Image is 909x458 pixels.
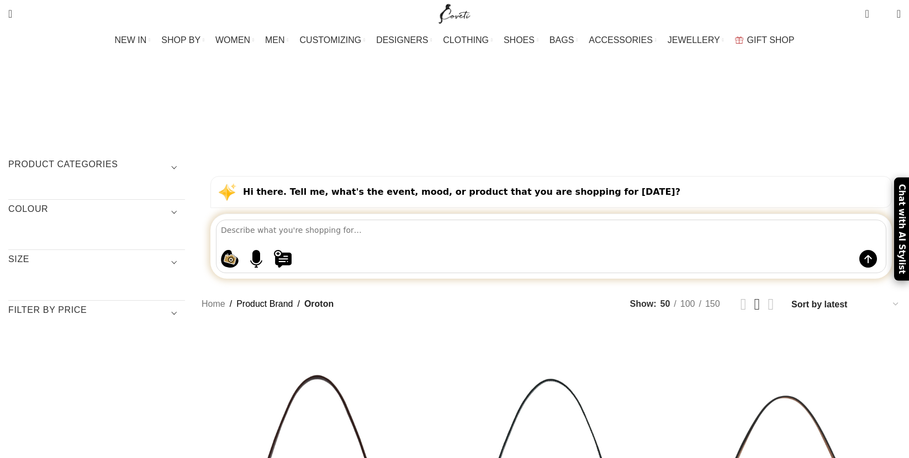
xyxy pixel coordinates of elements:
a: SHOP BY [161,29,204,51]
span: SHOP BY [161,35,200,45]
a: CUSTOMIZING [300,29,366,51]
a: WOMEN [215,29,254,51]
h3: COLOUR [8,203,185,222]
span: BAGS [549,35,574,45]
a: JEWELLERY [668,29,724,51]
span: DESIGNERS [376,35,428,45]
span: NEW IN [115,35,147,45]
span: GIFT SHOP [747,35,795,45]
div: My Wishlist [878,3,889,25]
a: DESIGNERS [376,29,432,51]
a: BAGS [549,29,578,51]
a: MEN [265,29,288,51]
span: ACCESSORIES [589,35,653,45]
a: GIFT SHOP [735,29,795,51]
a: Site logo [436,8,473,18]
span: JEWELLERY [668,35,720,45]
h3: SIZE [8,253,185,272]
span: 0 [880,11,888,19]
span: MEN [265,35,285,45]
a: ACCESSORIES [589,29,657,51]
a: SHOES [504,29,538,51]
a: 0 [859,3,874,25]
span: WOMEN [215,35,250,45]
a: CLOTHING [443,29,493,51]
div: Main navigation [3,29,906,51]
a: Search [3,3,18,25]
span: CLOTHING [443,35,489,45]
a: NEW IN [115,29,151,51]
img: GiftBag [735,36,743,44]
span: CUSTOMIZING [300,35,362,45]
span: 0 [866,6,874,14]
h3: Product categories [8,158,185,177]
h3: Filter by price [8,304,185,323]
span: SHOES [504,35,535,45]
